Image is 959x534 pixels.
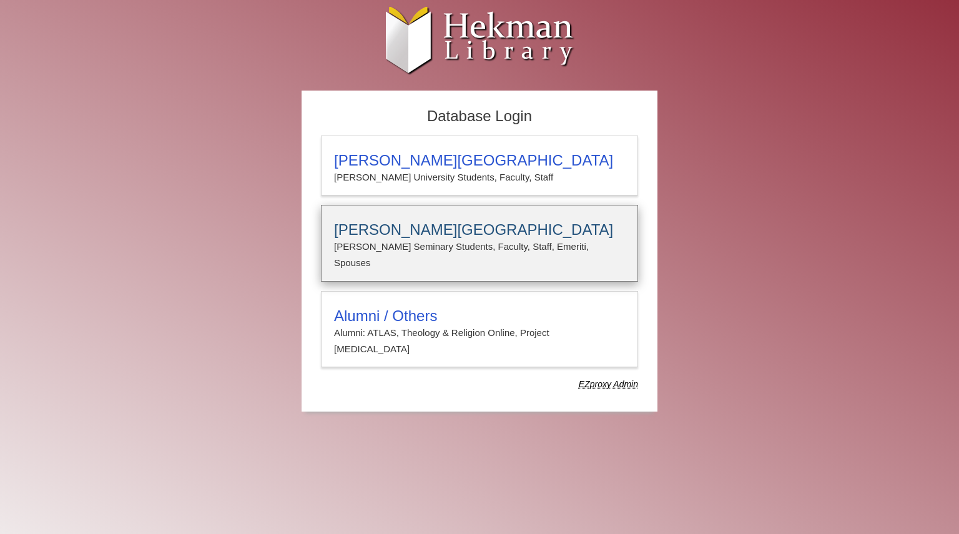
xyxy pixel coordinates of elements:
[321,205,638,282] a: [PERSON_NAME][GEOGRAPHIC_DATA][PERSON_NAME] Seminary Students, Faculty, Staff, Emeriti, Spouses
[334,221,625,239] h3: [PERSON_NAME][GEOGRAPHIC_DATA]
[334,325,625,358] p: Alumni: ATLAS, Theology & Religion Online, Project [MEDICAL_DATA]
[334,307,625,325] h3: Alumni / Others
[315,104,644,129] h2: Database Login
[334,239,625,272] p: [PERSON_NAME] Seminary Students, Faculty, Staff, Emeriti, Spouses
[321,136,638,195] a: [PERSON_NAME][GEOGRAPHIC_DATA][PERSON_NAME] University Students, Faculty, Staff
[579,379,638,389] dfn: Use Alumni login
[334,169,625,185] p: [PERSON_NAME] University Students, Faculty, Staff
[334,152,625,169] h3: [PERSON_NAME][GEOGRAPHIC_DATA]
[334,307,625,358] summary: Alumni / OthersAlumni: ATLAS, Theology & Religion Online, Project [MEDICAL_DATA]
